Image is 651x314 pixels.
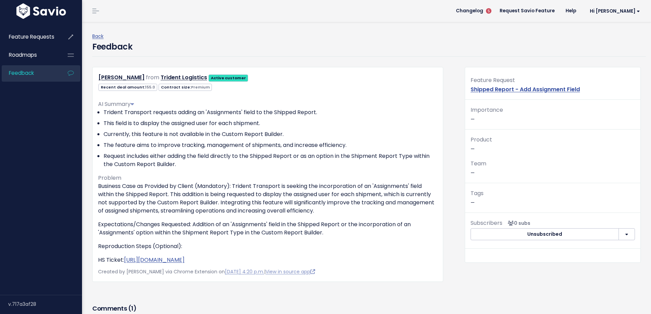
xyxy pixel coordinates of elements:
h4: Feedback [92,41,132,53]
a: Trident Logistics [161,73,207,81]
span: Feature Requests [9,33,54,40]
a: Back [92,33,104,40]
span: Product [471,136,492,144]
a: Hi [PERSON_NAME] [582,6,646,16]
span: Feature Request [471,76,515,84]
a: [URL][DOMAIN_NAME] [124,256,185,264]
span: Problem [98,174,121,182]
li: The feature aims to improve tracking, management of shipments, and increase efficiency. [104,141,437,149]
a: [DATE] 4:20 p.m. [225,268,264,275]
span: Hi [PERSON_NAME] [590,9,640,14]
span: Importance [471,106,503,114]
div: v.717a3af28 [8,295,82,313]
p: — [471,159,635,177]
p: Reproduction Steps (Optional): [98,242,437,250]
li: This field is to display the assigned user for each shipment. [104,119,437,127]
span: Recent deal amount: [98,84,157,91]
p: — [471,105,635,124]
strong: Active customer [211,75,246,81]
span: Created by [PERSON_NAME] via Chrome Extension on | [98,268,315,275]
li: Request includes either adding the field directly to the Shipped Report or as an option in the Sh... [104,152,437,168]
p: — [471,135,635,153]
span: Tags [471,189,484,197]
a: Shipped Report - Add Assignment Field [471,85,580,93]
a: Help [560,6,582,16]
a: Roadmaps [2,47,57,63]
h3: Comments ( ) [92,304,443,313]
button: Unsubscribed [471,228,619,241]
span: AI Summary [98,100,134,108]
p: — [471,189,635,207]
a: Request Savio Feature [494,6,560,16]
span: Changelog [456,9,483,13]
p: Business Case as Provided by Client (Mandatory): Trident Transport is seeking the incorporation o... [98,182,437,215]
span: 5 [486,8,491,14]
span: Premium [191,84,210,90]
span: 155.0 [145,84,155,90]
span: Contract size: [159,84,212,91]
a: Feedback [2,65,57,81]
span: <p><strong>Subscribers</strong><br><br> No subscribers yet<br> </p> [505,220,530,227]
li: Trident Transport requests adding an 'Assignments' field to the Shipped Report. [104,108,437,117]
li: Currently, this feature is not available in the Custom Report Builder. [104,130,437,138]
span: Roadmaps [9,51,37,58]
span: Team [471,160,486,167]
a: Feature Requests [2,29,57,45]
span: 1 [131,304,133,313]
a: [PERSON_NAME] [98,73,145,81]
span: Feedback [9,69,34,77]
img: logo-white.9d6f32f41409.svg [15,3,68,19]
p: HS Ticket: [98,256,437,264]
span: Subscribers [471,219,502,227]
p: Expectations/Changes Requested: Addition of an 'Assignments' field in the Shipped Report or the i... [98,220,437,237]
span: from [146,73,159,81]
a: View in source app [266,268,315,275]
